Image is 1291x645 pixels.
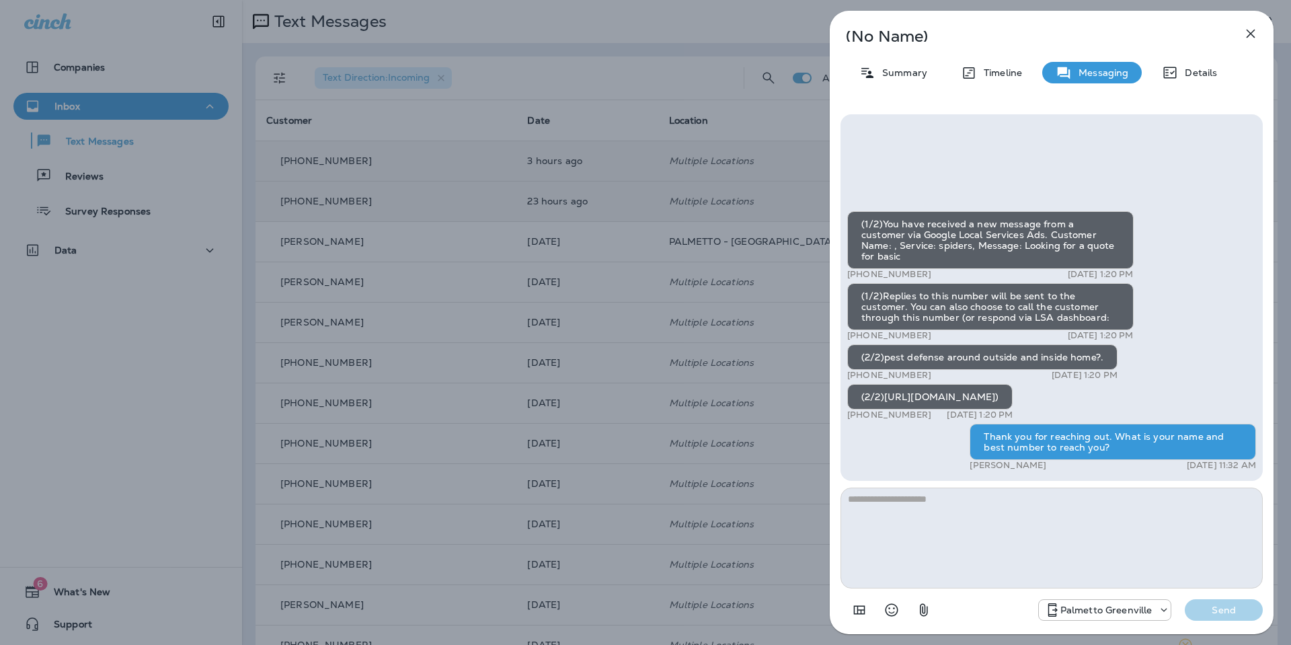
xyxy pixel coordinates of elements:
p: [DATE] 11:32 AM [1187,460,1256,471]
div: Thank you for reaching out. What is your name and best number to reach you? [970,424,1256,460]
button: Select an emoji [878,597,905,623]
p: [PHONE_NUMBER] [847,330,931,341]
p: (No Name) [846,31,1213,42]
p: [PERSON_NAME] [970,460,1046,471]
p: [DATE] 1:20 PM [1068,330,1134,341]
p: Messaging [1072,67,1128,78]
p: Palmetto Greenville [1060,605,1152,615]
button: Add in a premade template [846,597,873,623]
p: [PHONE_NUMBER] [847,370,931,381]
p: [DATE] 1:20 PM [1068,269,1134,280]
p: [PHONE_NUMBER] [847,269,931,280]
p: Details [1178,67,1217,78]
p: [DATE] 1:20 PM [947,410,1013,420]
div: (1/2)Replies to this number will be sent to the customer. You can also choose to call the custome... [847,283,1134,330]
p: [PHONE_NUMBER] [847,410,931,420]
p: Summary [875,67,927,78]
div: (1/2)You have received a new message from a customer via Google Local Services Ads. Customer Name... [847,211,1134,269]
div: (2/2)[URL][DOMAIN_NAME]) [847,384,1013,410]
div: (2/2)pest defense around outside and inside home?. [847,344,1118,370]
p: [DATE] 1:20 PM [1052,370,1118,381]
p: Timeline [977,67,1022,78]
div: +1 (864) 385-1074 [1039,602,1171,618]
